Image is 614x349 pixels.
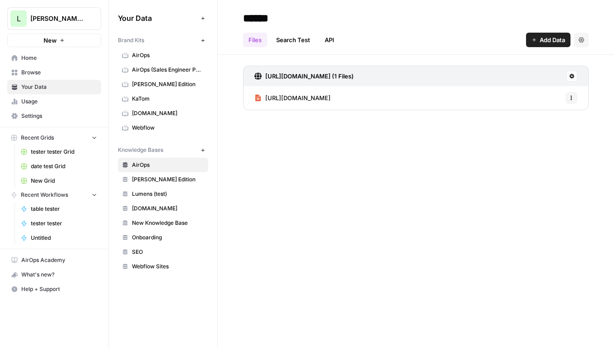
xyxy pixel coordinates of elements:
a: [DOMAIN_NAME] [118,106,208,121]
a: Search Test [271,33,316,47]
a: date test Grid [17,159,101,174]
span: New Knowledge Base [132,219,204,227]
button: New [7,34,101,47]
span: AirOps Academy [21,256,97,264]
a: API [319,33,340,47]
span: tester tester [31,219,97,228]
a: Files [243,33,267,47]
a: Onboarding [118,230,208,245]
span: Settings [21,112,97,120]
a: Webflow [118,121,208,135]
span: Lumens (test) [132,190,204,198]
span: Add Data [540,35,565,44]
span: tester tester Grid [31,148,97,156]
span: [PERSON_NAME] Edition [132,175,204,184]
a: AirOps Academy [7,253,101,267]
span: [PERSON_NAME] Edition [132,80,204,88]
span: L [17,13,21,24]
a: SEO [118,245,208,259]
button: Recent Workflows [7,188,101,202]
span: date test Grid [31,162,97,170]
span: Your Data [21,83,97,91]
button: Add Data [526,33,570,47]
div: What's new? [8,268,101,281]
span: Webflow [132,124,204,132]
button: Help + Support [7,282,101,296]
a: AirOps (Sales Engineer POV) [118,63,208,77]
span: SEO [132,248,204,256]
a: KaTom [118,92,208,106]
span: Webflow Sites [132,262,204,271]
a: table tester [17,202,101,216]
a: AirOps [118,158,208,172]
a: [PERSON_NAME] Edition [118,77,208,92]
a: Settings [7,109,101,123]
a: [URL][DOMAIN_NAME] [254,86,331,110]
h3: [URL][DOMAIN_NAME] (1 Files) [265,72,354,81]
span: Untitled [31,234,97,242]
span: New Grid [31,177,97,185]
a: Lumens (test) [118,187,208,201]
span: Usage [21,97,97,106]
a: tester tester Grid [17,145,101,159]
span: Your Data [118,13,197,24]
span: Recent Workflows [21,191,68,199]
a: Webflow Sites [118,259,208,274]
a: Untitled [17,231,101,245]
button: What's new? [7,267,101,282]
a: Browse [7,65,101,80]
span: Home [21,54,97,62]
a: AirOps [118,48,208,63]
button: Workspace: Lily's AirCraft [7,7,101,30]
span: AirOps [132,51,204,59]
span: [PERSON_NAME]'s AirCraft [30,14,85,23]
span: table tester [31,205,97,213]
span: Help + Support [21,285,97,293]
span: [DOMAIN_NAME] [132,204,204,213]
button: Recent Grids [7,131,101,145]
a: [PERSON_NAME] Edition [118,172,208,187]
a: tester tester [17,216,101,231]
span: AirOps (Sales Engineer POV) [132,66,204,74]
span: Browse [21,68,97,77]
span: [DOMAIN_NAME] [132,109,204,117]
a: Your Data [7,80,101,94]
a: Home [7,51,101,65]
a: [DOMAIN_NAME] [118,201,208,216]
span: New [44,36,57,45]
span: Knowledge Bases [118,146,163,154]
a: Usage [7,94,101,109]
span: Recent Grids [21,134,54,142]
span: KaTom [132,95,204,103]
span: [URL][DOMAIN_NAME] [265,93,331,102]
a: New Knowledge Base [118,216,208,230]
a: New Grid [17,174,101,188]
a: [URL][DOMAIN_NAME] (1 Files) [254,66,354,86]
span: Brand Kits [118,36,144,44]
span: Onboarding [132,233,204,242]
span: AirOps [132,161,204,169]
